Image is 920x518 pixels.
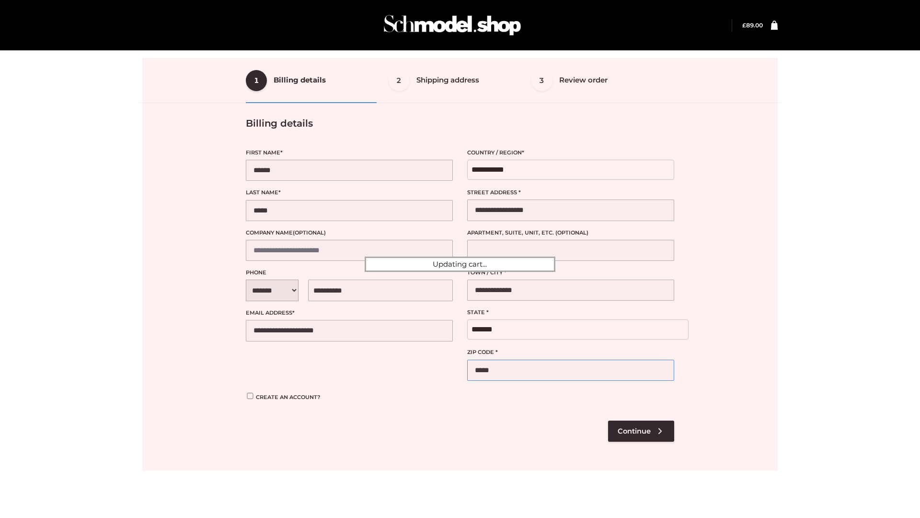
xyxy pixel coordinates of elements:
span: £ [742,22,746,29]
a: £89.00 [742,22,763,29]
bdi: 89.00 [742,22,763,29]
div: Updating cart... [365,257,555,272]
img: Schmodel Admin 964 [380,6,524,44]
